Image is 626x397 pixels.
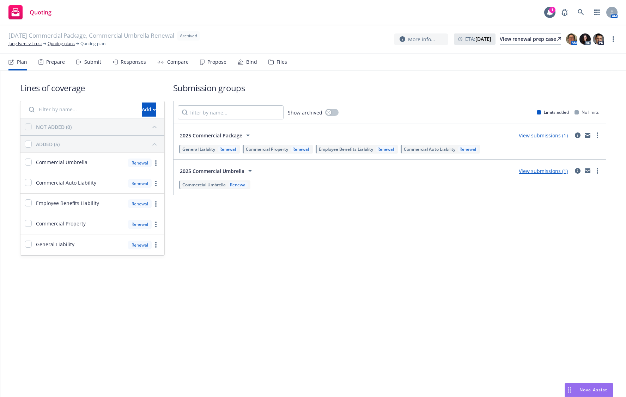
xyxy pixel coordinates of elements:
[180,33,197,39] span: Archived
[8,41,42,47] a: Jung Family Trust
[609,35,618,43] a: more
[36,138,160,150] button: ADDED (5)
[180,167,244,175] span: 2025 Commercial Umbrella
[36,123,72,131] div: NOT ADDED (0)
[36,121,160,132] button: NOT ADDED (0)
[182,146,215,152] span: General Liability
[218,146,237,152] div: Renewal
[408,36,435,43] span: More info...
[25,103,138,117] input: Filter by name...
[575,109,599,115] div: No limits
[128,220,152,229] div: Renewal
[178,128,254,142] button: 2025 Commercial Package
[558,5,572,19] a: Report a Bug
[593,33,604,45] img: photo
[593,167,602,175] a: more
[465,35,491,43] span: ETA :
[8,31,174,41] span: [DATE] Commercial Package, Commercial Umbrella Renewal
[80,41,105,47] span: Quoting plan
[475,36,491,42] strong: [DATE]
[229,182,248,188] div: Renewal
[579,33,591,45] img: photo
[458,146,478,152] div: Renewal
[128,199,152,208] div: Renewal
[152,179,160,188] a: more
[565,383,613,397] button: Nova Assist
[583,131,592,139] a: mail
[537,109,569,115] div: Limits added
[167,59,189,65] div: Compare
[152,200,160,208] a: more
[565,383,574,397] div: Drag to move
[394,33,448,45] button: More info...
[590,5,604,19] a: Switch app
[182,182,226,188] span: Commercial Umbrella
[152,241,160,249] a: more
[20,82,165,94] h1: Lines of coverage
[500,33,561,45] a: View renewal prep case
[500,34,561,44] div: View renewal prep case
[142,103,156,116] div: Add
[46,59,65,65] div: Prepare
[152,159,160,167] a: more
[319,146,373,152] span: Employee Benefits Liability
[404,146,455,152] span: Commercial Auto Liability
[36,179,96,186] span: Commercial Auto Liability
[579,387,607,393] span: Nova Assist
[207,59,226,65] div: Propose
[246,59,257,65] div: Bind
[36,159,87,166] span: Commercial Umbrella
[121,59,146,65] div: Responses
[288,109,322,116] span: Show archived
[173,82,607,94] h1: Submission groups
[48,41,75,47] a: Quoting plans
[36,220,86,227] span: Commercial Property
[519,132,568,139] a: View submissions (1)
[574,5,588,19] a: Search
[128,179,152,188] div: Renewal
[291,146,310,152] div: Renewal
[128,241,152,249] div: Renewal
[30,10,51,15] span: Quoting
[376,146,395,152] div: Renewal
[36,141,60,148] div: ADDED (5)
[276,59,287,65] div: Files
[583,167,592,175] a: mail
[519,168,568,174] a: View submissions (1)
[180,132,242,139] span: 2025 Commercial Package
[152,220,160,229] a: more
[84,59,101,65] div: Submit
[549,7,555,13] div: 1
[142,103,156,117] button: Add
[566,33,577,45] img: photo
[573,131,582,139] a: circleInformation
[36,199,99,207] span: Employee Benefits Liability
[6,2,54,22] a: Quoting
[573,167,582,175] a: circleInformation
[593,131,602,139] a: more
[246,146,288,152] span: Commercial Property
[128,159,152,167] div: Renewal
[178,105,284,119] input: Filter by name...
[178,164,256,178] button: 2025 Commercial Umbrella
[17,59,27,65] div: Plan
[36,241,74,248] span: General Liability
